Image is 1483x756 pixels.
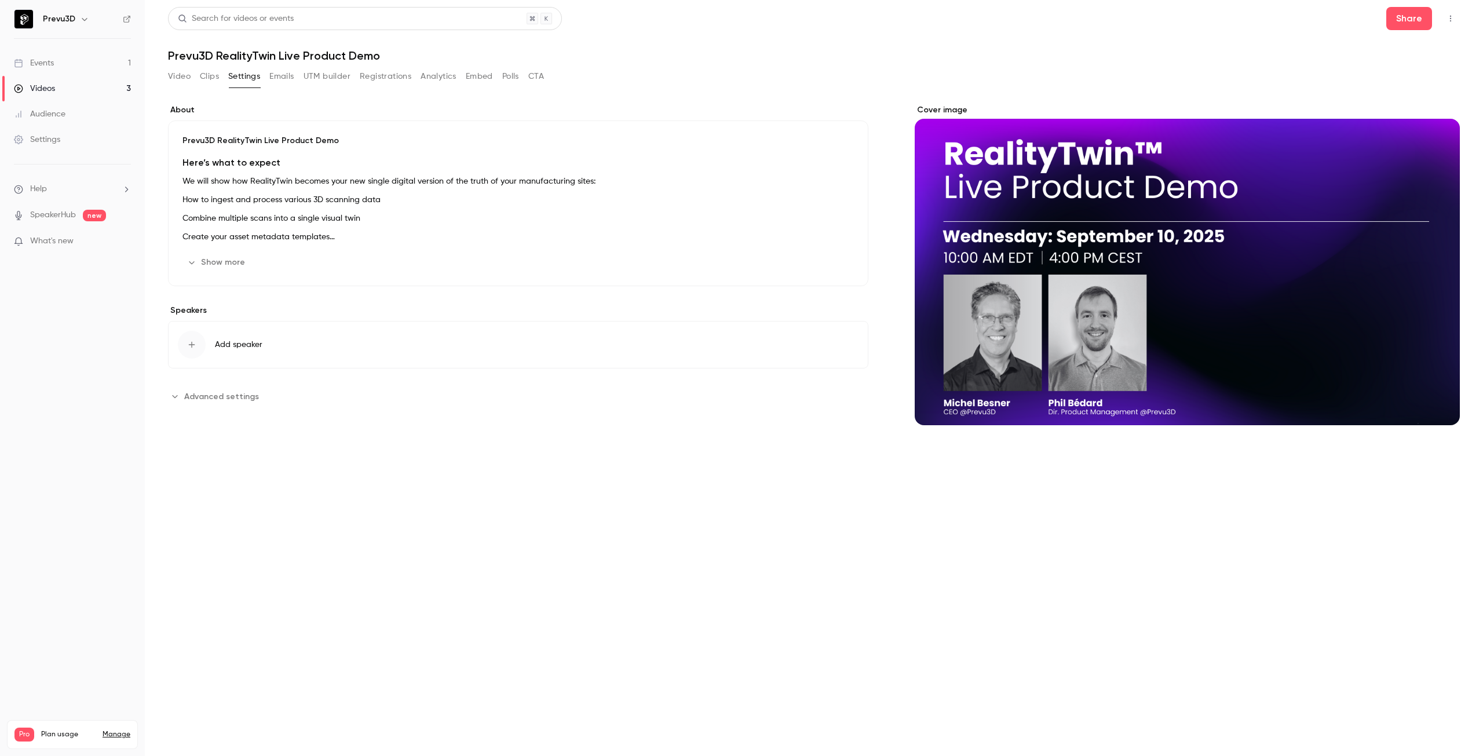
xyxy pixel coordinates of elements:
[14,134,60,145] div: Settings
[103,730,130,739] a: Manage
[182,230,854,244] p: Create your asset metadata templates
[466,67,493,86] button: Embed
[182,211,854,225] p: Combine multiple scans into a single visual twin
[14,728,34,742] span: Pro
[168,321,868,368] button: Add speaker
[215,339,262,350] span: Add speaker
[30,209,76,221] a: SpeakerHub
[182,135,854,147] p: Prevu3D RealityTwin Live Product Demo
[915,104,1460,425] section: Cover image
[182,193,854,207] p: How to ingest and process various 3D scanning data
[14,108,65,120] div: Audience
[360,67,411,86] button: Registrations
[915,104,1460,116] label: Cover image
[168,104,868,116] label: About
[1386,7,1432,30] button: Share
[304,67,350,86] button: UTM builder
[502,67,519,86] button: Polls
[182,253,252,272] button: Show more
[182,156,854,170] h3: Here’s what to expect
[269,67,294,86] button: Emails
[14,183,131,195] li: help-dropdown-opener
[83,210,106,221] span: new
[14,83,55,94] div: Videos
[168,67,191,86] button: Video
[43,13,75,25] h6: Prevu3D
[168,49,1460,63] h1: Prevu3D RealityTwin Live Product Demo
[528,67,544,86] button: CTA
[228,67,260,86] button: Settings
[184,390,259,403] span: Advanced settings
[168,387,868,406] section: Advanced settings
[14,10,33,28] img: Prevu3D
[182,174,854,188] p: We will show how RealityTwin becomes your new single digital version of the truth of your manufac...
[14,57,54,69] div: Events
[117,236,131,247] iframe: Noticeable Trigger
[1441,9,1460,28] button: Top Bar Actions
[421,67,456,86] button: Analytics
[200,67,219,86] button: Clips
[30,183,47,195] span: Help
[30,235,74,247] span: What's new
[168,305,868,316] label: Speakers
[178,13,294,25] div: Search for videos or events
[168,387,266,406] button: Advanced settings
[41,730,96,739] span: Plan usage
